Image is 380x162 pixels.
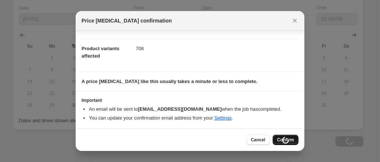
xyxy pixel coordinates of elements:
[138,106,222,112] b: [EMAIL_ADDRESS][DOMAIN_NAME]
[82,97,298,103] h3: Important
[82,17,172,24] span: Price [MEDICAL_DATA] confirmation
[82,46,120,59] span: Product variants affected
[89,106,298,113] li: An email will be sent to when the job has completed .
[246,135,270,145] button: Cancel
[214,115,232,121] a: Settings
[290,15,300,26] button: Close
[136,39,298,58] dd: 708
[251,137,265,143] span: Cancel
[89,114,298,122] li: You can update your confirmation email address from your .
[82,79,258,84] b: A price [MEDICAL_DATA] like this usually takes a minute or less to complete.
